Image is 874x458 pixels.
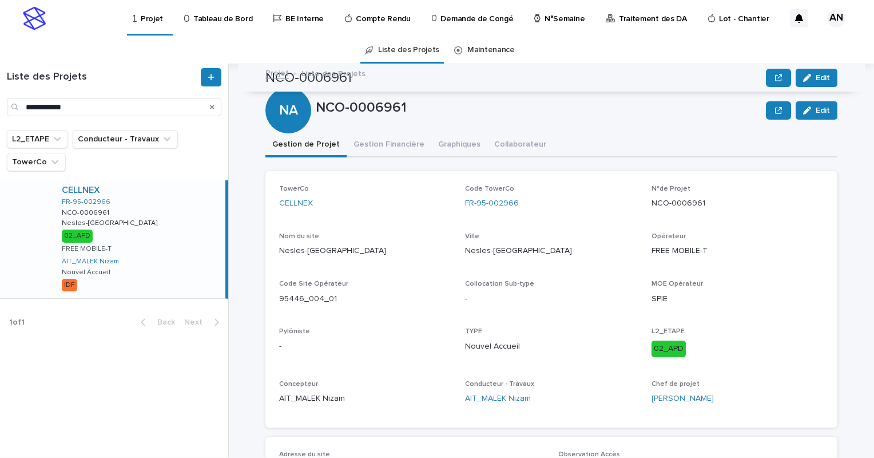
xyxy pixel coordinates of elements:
span: Concepteur [279,381,318,388]
p: FREE MOBILE-T [62,245,112,253]
button: Edit [796,101,837,120]
button: Gestion de Projet [265,133,347,157]
p: AIT_MALEK Nizam [279,393,451,405]
p: Nesles-[GEOGRAPHIC_DATA] [465,245,637,257]
p: FREE MOBILE-T [651,245,824,257]
span: Back [150,318,175,326]
button: Back [132,317,180,327]
span: Pylôniste [279,328,310,335]
span: Collocation Sub-type [465,281,534,287]
button: Next [180,317,228,327]
div: 02_APD [651,341,686,357]
div: NA [265,56,311,119]
a: CELLNEX [279,198,313,210]
p: - [465,293,637,305]
p: - [279,341,451,353]
a: CELLNEX [62,185,100,196]
p: NCO-0006961 [62,207,112,217]
button: TowerCo [7,153,66,171]
div: IDF [62,279,77,291]
p: Nouvel Accueil [62,269,110,277]
button: Conducteur - Travaux [73,130,178,148]
div: AN [827,9,845,27]
p: 95446_004_01 [279,293,451,305]
span: L2_ETAPE [651,328,685,335]
a: FR-95-002966 [465,198,519,210]
span: TowerCo [279,185,309,192]
button: L2_ETAPE [7,130,68,148]
a: Liste des Projets [378,37,439,64]
p: Nouvel Accueil [465,341,637,353]
span: Observation Accès [558,451,620,458]
p: Nesles-[GEOGRAPHIC_DATA] [62,217,160,227]
span: Conducteur - Travaux [465,381,534,388]
span: Adresse du site [279,451,330,458]
img: stacker-logo-s-only.png [23,7,46,30]
span: Code Site Opérateur [279,281,348,287]
span: MOE Opérateur [651,281,703,287]
span: Ville [465,233,479,240]
div: 02_APD [62,230,93,242]
p: Nesles-[GEOGRAPHIC_DATA] [279,245,451,257]
span: Edit [816,106,830,114]
span: N°de Projet [651,185,690,192]
a: AIT_MALEK Nizam [465,393,531,405]
button: Gestion Financière [347,133,431,157]
a: Maintenance [467,37,515,64]
span: Opérateur [651,233,686,240]
button: Graphiques [431,133,487,157]
p: NCO-0006961 [316,100,761,116]
p: SPIE [651,293,824,305]
input: Search [7,98,221,116]
span: Code TowerCo [465,185,514,192]
span: TYPE [465,328,482,335]
a: Projet [265,66,289,79]
p: NCO-0006961 [651,198,824,210]
h1: Liste des Projets [7,71,198,84]
span: Next [184,318,209,326]
span: Nom du site [279,233,319,240]
a: FR-95-002966 [62,198,110,206]
a: [PERSON_NAME] [651,393,714,405]
a: AIT_MALEK Nizam [62,258,119,266]
p: Liste des Projets [301,66,366,79]
button: Collaborateur [487,133,553,157]
span: Chef de projet [651,381,700,388]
